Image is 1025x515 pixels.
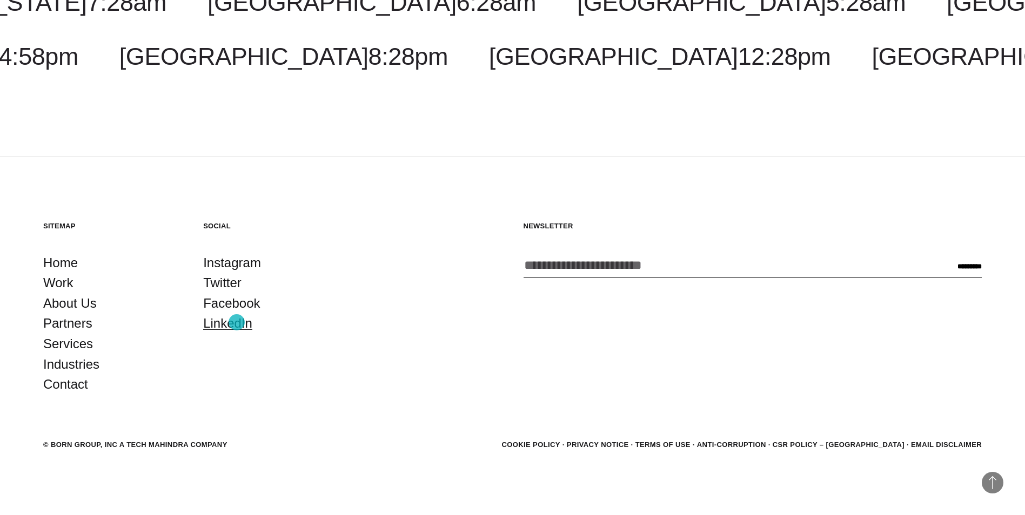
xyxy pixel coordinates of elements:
[43,293,97,314] a: About Us
[43,253,78,273] a: Home
[697,441,766,449] a: Anti-Corruption
[203,221,341,231] h5: Social
[773,441,905,449] a: CSR POLICY – [GEOGRAPHIC_DATA]
[524,221,982,231] h5: Newsletter
[43,374,88,395] a: Contact
[43,439,227,450] div: © BORN GROUP, INC A Tech Mahindra Company
[203,313,252,334] a: LinkedIn
[43,273,73,293] a: Work
[738,43,831,70] span: 12:28pm
[489,43,831,70] a: [GEOGRAPHIC_DATA]12:28pm
[203,273,242,293] a: Twitter
[119,43,448,70] a: [GEOGRAPHIC_DATA]8:28pm
[369,43,448,70] span: 8:28pm
[501,441,560,449] a: Cookie Policy
[567,441,629,449] a: Privacy Notice
[203,293,260,314] a: Facebook
[43,313,92,334] a: Partners
[43,334,93,354] a: Services
[982,472,1003,493] button: Back to Top
[635,441,691,449] a: Terms of Use
[43,221,182,231] h5: Sitemap
[203,253,261,273] a: Instagram
[43,354,99,375] a: Industries
[911,441,982,449] a: Email Disclaimer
